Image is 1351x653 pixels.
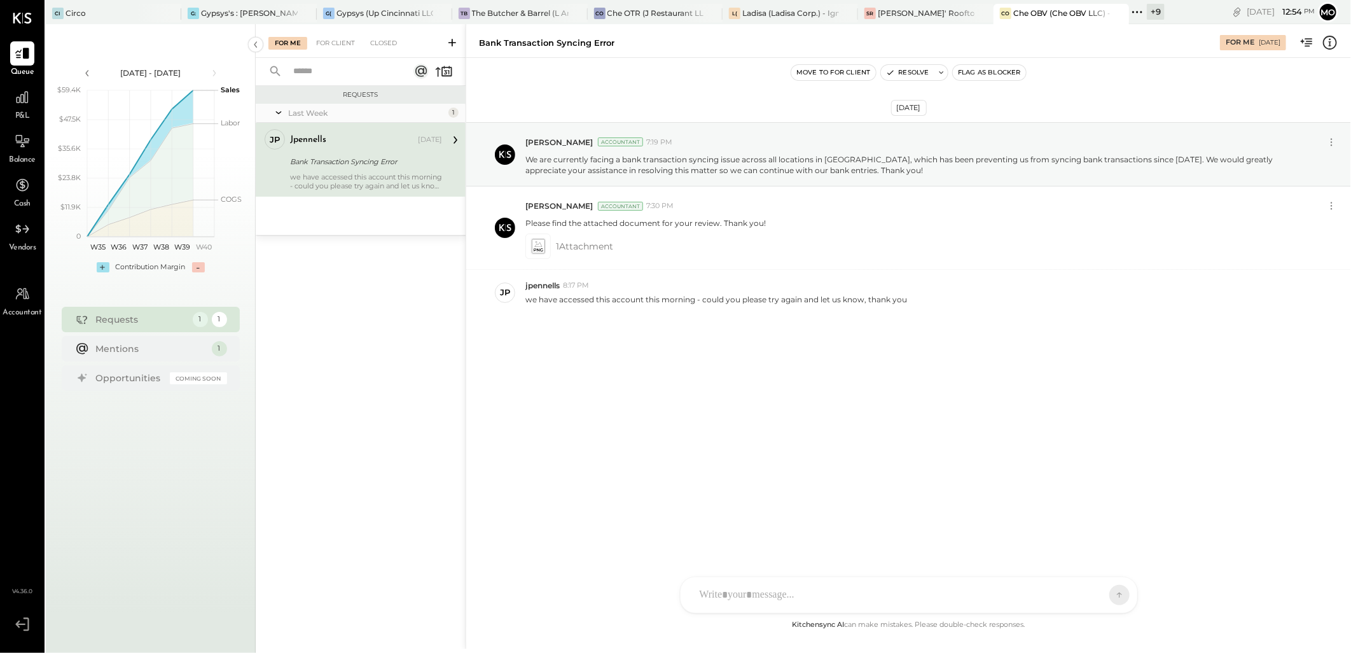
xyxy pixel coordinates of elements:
[153,242,169,251] text: W38
[742,8,839,18] div: Ladisa (Ladisa Corp.) - Ignite
[1,217,44,254] a: Vendors
[59,115,81,123] text: $47.5K
[607,8,704,18] div: Che OTR (J Restaurant LLC) - Ignite
[192,262,205,272] div: -
[448,108,459,118] div: 1
[58,144,81,153] text: $35.6K
[1,173,44,210] a: Cash
[221,85,240,94] text: Sales
[310,37,361,50] div: For Client
[1,129,44,166] a: Balance
[290,155,438,168] div: Bank Transaction Syncing Error
[290,172,442,190] div: we have accessed this account this morning - could you please try again and let us know, thank you
[864,8,876,19] div: SR
[76,232,81,241] text: 0
[791,65,876,80] button: Move to for client
[52,8,64,19] div: Ci
[646,201,674,211] span: 7:30 PM
[221,118,240,127] text: Labor
[1000,8,1011,19] div: CO
[212,312,227,327] div: 1
[288,108,445,118] div: Last Week
[418,135,442,145] div: [DATE]
[1318,2,1338,22] button: Mo
[1247,6,1315,18] div: [DATE]
[15,111,30,122] span: P&L
[459,8,470,19] div: TB
[212,341,227,356] div: 1
[201,8,298,18] div: Gypsys's : [PERSON_NAME] on the levee
[188,8,199,19] div: G:
[57,85,81,94] text: $59.4K
[1226,38,1254,48] div: For Me
[598,202,643,211] div: Accountant
[364,37,403,50] div: Closed
[58,173,81,182] text: $23.8K
[323,8,335,19] div: G(
[881,65,934,80] button: Resolve
[472,8,569,18] div: The Butcher & Barrel (L Argento LLC) - [GEOGRAPHIC_DATA]
[1013,8,1110,18] div: Che OBV (Che OBV LLC) - Ignite
[1,282,44,319] a: Accountant
[116,262,186,272] div: Contribution Margin
[598,137,643,146] div: Accountant
[525,200,593,211] span: [PERSON_NAME]
[96,313,186,326] div: Requests
[96,342,205,355] div: Mentions
[14,199,31,210] span: Cash
[525,280,560,291] span: jpennells
[1259,38,1280,47] div: [DATE]
[90,242,105,251] text: W35
[9,242,36,254] span: Vendors
[3,307,42,319] span: Accountant
[525,218,766,228] p: Please find the attached document for your review. Thank you!
[479,37,614,49] div: Bank Transaction Syncing Error
[556,234,613,259] span: 1 Attachment
[729,8,740,19] div: L(
[66,8,86,18] div: Circo
[891,100,927,116] div: [DATE]
[97,67,205,78] div: [DATE] - [DATE]
[9,155,36,166] span: Balance
[336,8,433,18] div: Gypsys (Up Cincinnati LLC) - Ignite
[500,286,510,298] div: jp
[878,8,974,18] div: [PERSON_NAME]' Rooftop - Ignite
[96,372,163,384] div: Opportunities
[221,195,242,204] text: COGS
[262,90,459,99] div: Requests
[1147,4,1165,20] div: + 9
[594,8,606,19] div: CO
[646,137,672,148] span: 7:19 PM
[195,242,211,251] text: W40
[1,41,44,78] a: Queue
[132,242,148,251] text: W37
[290,134,326,146] div: jpennells
[268,37,307,50] div: For Me
[60,202,81,211] text: $11.9K
[525,294,907,305] p: we have accessed this account this morning - could you please try again and let us know, thank you
[174,242,190,251] text: W39
[11,67,34,78] span: Queue
[170,372,227,384] div: Coming Soon
[563,281,589,291] span: 8:17 PM
[1231,5,1244,18] div: copy link
[97,262,109,272] div: +
[525,154,1300,176] p: We are currently facing a bank transaction syncing issue across all locations in [GEOGRAPHIC_DATA...
[193,312,208,327] div: 1
[111,242,127,251] text: W36
[525,137,593,148] span: [PERSON_NAME]
[1,85,44,122] a: P&L
[953,65,1026,80] button: Flag as Blocker
[270,134,280,146] div: jp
